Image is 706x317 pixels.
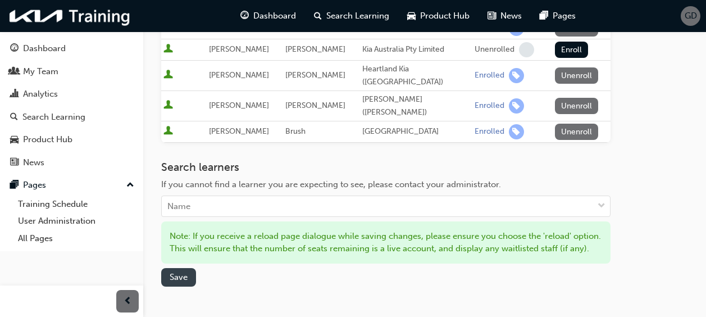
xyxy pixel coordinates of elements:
[161,221,611,264] div: Note: If you receive a reload page dialogue while saving changes, please ensure you choose the 'r...
[420,10,470,22] span: Product Hub
[285,70,345,80] span: [PERSON_NAME]
[555,42,589,58] button: Enroll
[161,161,611,174] h3: Search learners
[407,9,416,23] span: car-icon
[4,175,139,196] button: Pages
[6,4,135,28] img: kia-training
[531,4,585,28] a: pages-iconPages
[285,44,345,54] span: [PERSON_NAME]
[4,107,139,128] a: Search Learning
[475,101,504,111] div: Enrolled
[10,112,18,123] span: search-icon
[240,9,249,23] span: guage-icon
[362,63,470,88] div: Heartland Kia ([GEOGRAPHIC_DATA])
[10,89,19,99] span: chart-icon
[23,65,58,78] div: My Team
[362,125,470,138] div: [GEOGRAPHIC_DATA]
[681,6,700,26] button: GD
[209,126,269,136] span: [PERSON_NAME]
[23,156,44,169] div: News
[161,179,501,189] span: If you cannot find a learner you are expecting to see, please contact your administrator.
[479,4,531,28] a: news-iconNews
[475,44,514,55] div: Unenrolled
[23,133,72,146] div: Product Hub
[4,36,139,175] button: DashboardMy TeamAnalyticsSearch LearningProduct HubNews
[475,126,504,137] div: Enrolled
[555,67,599,84] button: Unenroll
[4,152,139,173] a: News
[555,98,599,114] button: Unenroll
[398,4,479,28] a: car-iconProduct Hub
[13,212,139,230] a: User Administration
[598,199,605,214] span: down-icon
[362,93,470,119] div: [PERSON_NAME] ([PERSON_NAME])
[285,101,345,110] span: [PERSON_NAME]
[10,44,19,54] span: guage-icon
[4,61,139,82] a: My Team
[163,100,173,111] span: User is active
[4,129,139,150] a: Product Hub
[209,44,269,54] span: [PERSON_NAME]
[553,10,576,22] span: Pages
[305,4,398,28] a: search-iconSearch Learning
[10,158,19,168] span: news-icon
[685,10,697,22] span: GD
[509,124,524,139] span: learningRecordVerb_ENROLL-icon
[23,88,58,101] div: Analytics
[488,9,496,23] span: news-icon
[167,200,190,213] div: Name
[10,135,19,145] span: car-icon
[253,10,296,22] span: Dashboard
[10,67,19,77] span: people-icon
[500,10,522,22] span: News
[209,70,269,80] span: [PERSON_NAME]
[13,196,139,213] a: Training Schedule
[326,10,389,22] span: Search Learning
[509,68,524,83] span: learningRecordVerb_ENROLL-icon
[362,43,470,56] div: Kia Australia Pty Limited
[231,4,305,28] a: guage-iconDashboard
[22,111,85,124] div: Search Learning
[509,98,524,114] span: learningRecordVerb_ENROLL-icon
[10,180,19,191] span: pages-icon
[23,179,46,192] div: Pages
[314,9,322,23] span: search-icon
[540,9,548,23] span: pages-icon
[23,42,66,55] div: Dashboard
[161,268,196,287] button: Save
[285,126,306,136] span: Brush
[555,124,599,140] button: Unenroll
[163,126,173,137] span: User is active
[475,70,504,81] div: Enrolled
[170,272,188,282] span: Save
[4,84,139,105] a: Analytics
[163,70,173,81] span: User is active
[163,44,173,55] span: User is active
[209,101,269,110] span: [PERSON_NAME]
[13,230,139,247] a: All Pages
[4,38,139,59] a: Dashboard
[126,178,134,193] span: up-icon
[519,42,534,57] span: learningRecordVerb_NONE-icon
[124,295,132,309] span: prev-icon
